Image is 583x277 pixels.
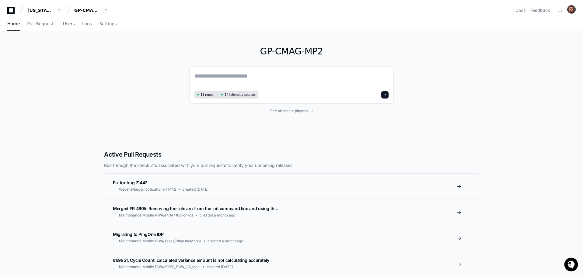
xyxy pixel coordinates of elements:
[82,17,92,31] a: Logs
[119,265,201,269] span: Maintenance Mobile PWA/69951_PWA_QA_local
[200,213,235,218] span: created a month ago
[530,7,550,13] button: Feedback
[104,174,479,199] a: Fix for bug 71442Website/bugs/notifications/71442created [DATE]
[104,225,479,251] a: Migrating to PingOne IDPMaintenance Mobile PWA/Tasks/PingOneMergecreated a month ago
[6,92,16,102] img: Matt Kasner
[6,6,18,18] img: PlayerZero
[74,7,100,13] div: GP-CMAG-MP2
[82,22,92,26] span: Logs
[113,206,278,211] span: Merged PR 4605: Removing the role arn from the init command line and using th...
[103,47,111,54] button: Start new chat
[6,76,16,85] img: David Fonda
[61,112,74,116] span: Pylon
[54,81,66,86] span: [DATE]
[113,258,269,263] span: #69951: Cycle Count: calculated variance amount is not calculating accurately
[564,257,580,273] iframe: Open customer support
[43,111,74,116] a: Powered byPylon
[27,7,54,13] div: [US_STATE] Pacific
[515,7,525,13] a: Docs
[104,251,479,277] a: #69951: Cycle Count: calculated variance amount is not calculating accuratelyMaintenance Mobile P...
[99,17,117,31] a: Settings
[6,24,111,34] div: Welcome
[104,150,479,159] h2: Active Pull Requests
[63,22,75,26] span: Users
[19,81,49,86] span: [PERSON_NAME]
[6,66,39,71] div: Past conversations
[119,239,201,244] span: Maintenance Mobile PWA/Tasks/PingOneMerge
[104,199,479,225] a: Merged PR 4605: Removing the role arn from the init command line and using th...Maintenance Mobil...
[113,232,164,237] span: Migrating to PingOne IDP
[72,5,111,16] button: GP-CMAG-MP2
[25,5,64,16] button: [US_STATE] Pacific
[119,213,194,218] span: Maintenance Mobile PWA/e4344f6d-on-qa
[208,239,243,244] span: created a month ago
[225,92,255,97] span: 14 telemetry sources
[6,45,17,56] img: 1736555170064-99ba0984-63c1-480f-8ee9-699278ef63ed
[182,187,208,192] span: created [DATE]
[7,17,20,31] a: Home
[51,81,53,86] span: •
[567,5,576,14] img: avatar
[119,187,176,192] span: Website/bugs/notifications/71442
[94,65,111,72] button: See all
[19,98,49,103] span: [PERSON_NAME]
[51,98,53,103] span: •
[27,17,55,31] a: Pull Requests
[12,98,17,103] img: 1736555170064-99ba0984-63c1-480f-8ee9-699278ef63ed
[99,22,117,26] span: Settings
[63,17,75,31] a: Users
[201,92,213,97] span: 11 repos
[27,45,100,51] div: Start new chat
[189,46,394,57] h1: GP-CMAG-MP2
[189,109,394,113] a: See all recent players
[113,180,148,185] span: Fix for bug 71442
[27,22,55,26] span: Pull Requests
[270,109,308,113] span: See all recent players
[7,22,20,26] span: Home
[207,265,233,269] span: created [DATE]
[54,98,66,103] span: [DATE]
[13,45,24,56] img: 7521149027303_d2c55a7ec3fe4098c2f6_72.png
[27,51,84,56] div: We're available if you need us!
[104,162,479,168] p: Run through the checklists associated with your pull requests to verify your upcoming releases.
